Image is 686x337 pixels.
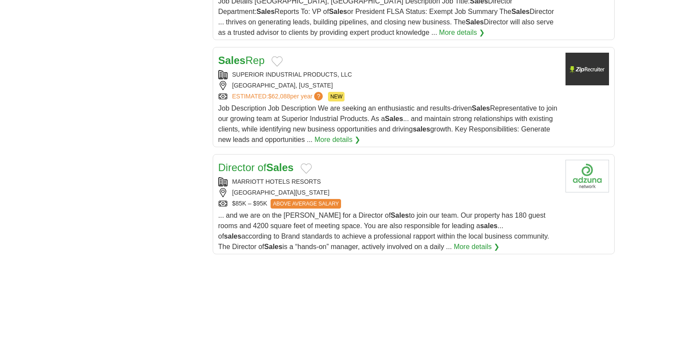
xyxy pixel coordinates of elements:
div: MARRIOTT HOTELS RESORTS [218,177,559,186]
div: SUPERIOR INDUSTRIAL PRODUCTS, LLC [218,70,559,79]
a: ESTIMATED:$62,088per year? [232,92,325,101]
strong: Sales [257,8,275,15]
img: Company logo [566,53,609,85]
img: Company logo [566,160,609,192]
a: More details ❯ [315,135,360,145]
strong: sales [224,233,241,240]
strong: Sales [512,8,530,15]
a: More details ❯ [439,27,485,38]
strong: Sales [266,162,294,173]
button: Add to favorite jobs [301,163,312,174]
strong: Sales [329,8,347,15]
button: Add to favorite jobs [271,56,283,67]
strong: Sales [385,115,403,122]
div: $85K – $95K [218,199,559,209]
span: $62,088 [268,93,290,100]
span: ABOVE AVERAGE SALARY [271,199,341,209]
span: NEW [328,92,345,101]
strong: Sales [465,18,484,26]
span: Job Description Job Description We are seeking an enthusiastic and results-driven Representative ... [218,104,558,143]
a: Director ofSales [218,162,294,173]
a: SalesRep [218,54,265,66]
span: ? [314,92,323,101]
strong: Sales [391,212,409,219]
div: [GEOGRAPHIC_DATA][US_STATE] [218,188,559,197]
div: [GEOGRAPHIC_DATA], [US_STATE] [218,81,559,90]
span: ... and we are on the [PERSON_NAME] for a Director of to join our team. Our property has 180 gues... [218,212,549,250]
a: More details ❯ [454,242,499,252]
strong: Sales [472,104,490,112]
strong: sales [480,222,498,229]
strong: Sales [218,54,246,66]
strong: sales [413,125,430,133]
strong: Sales [264,243,282,250]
